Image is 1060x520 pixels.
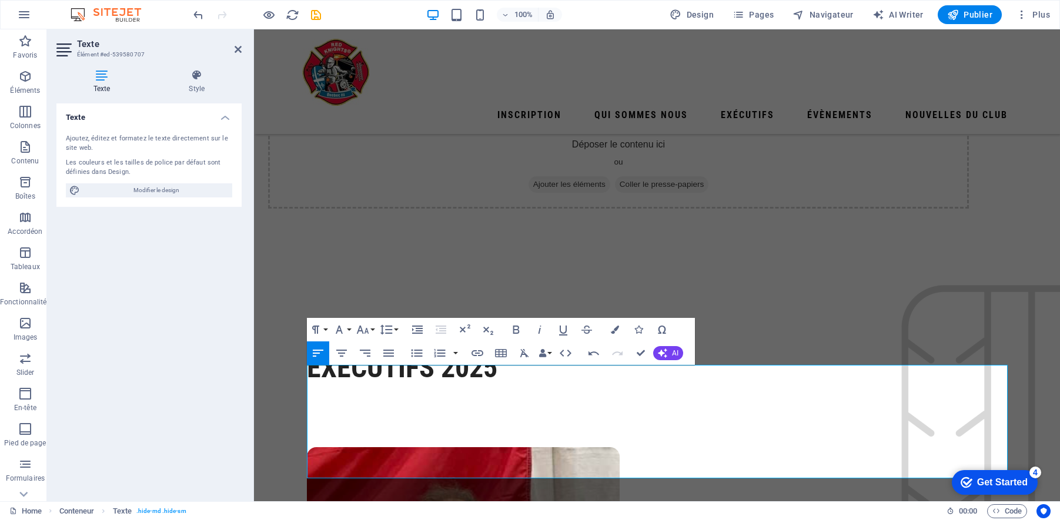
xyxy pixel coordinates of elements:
[513,341,536,365] button: Clear Formatting
[665,5,718,24] button: Design
[406,318,429,341] button: Increase Indent
[59,504,186,518] nav: breadcrumb
[307,318,329,341] button: Paragraph Format
[285,8,299,22] button: reload
[497,8,539,22] button: 100%
[959,504,977,518] span: 00 00
[113,504,132,518] span: Cliquez pour sélectionner. Double-cliquez pour modifier.
[606,341,628,365] button: Redo (⌘⇧Z)
[56,103,242,125] h4: Texte
[630,341,652,365] button: Confirm (⌘+⏎)
[35,13,85,24] div: Get Started
[992,504,1022,518] span: Code
[529,318,551,341] button: Italic (⌘I)
[9,6,95,31] div: Get Started 4 items remaining, 20% complete
[453,318,476,341] button: Superscript
[545,9,556,20] i: Lors du redimensionnement, ajuster automatiquement le niveau de zoom en fonction de l'appareil sé...
[793,9,853,21] span: Navigateur
[11,262,40,271] p: Tableaux
[361,147,455,163] span: Coller le presse-papiers
[514,8,533,22] h6: 100%
[552,318,574,341] button: Underline (⌘U)
[309,8,323,22] button: save
[275,147,356,163] span: Ajouter les éléments
[354,341,376,365] button: Align Right
[192,8,205,22] i: Annuler : Modifier le texte (Ctrl+Z)
[309,8,323,22] i: Enregistrer (Ctrl+S)
[66,158,232,177] div: Les couleurs et les tailles de police par défaut sont définies dans Design.
[604,318,626,341] button: Colors
[670,9,714,21] span: Design
[262,8,276,22] button: Cliquez ici pour quitter le mode Aperçu et poursuivre l'édition.
[77,49,218,60] h3: Élément #ed-539580707
[68,8,156,22] img: Editor Logo
[8,227,42,236] p: Accordéon
[477,318,499,341] button: Subscript
[354,318,376,341] button: Font Size
[10,121,41,130] p: Colonnes
[377,341,400,365] button: Align Justify
[83,183,229,197] span: Modifier le design
[947,9,992,21] span: Publier
[6,474,45,483] p: Formulaires
[788,5,858,24] button: Navigateur
[583,341,605,365] button: Undo (⌘Z)
[4,438,46,448] p: Pied de page
[191,8,205,22] button: undo
[330,341,353,365] button: Align Center
[430,318,452,341] button: Decrease Indent
[66,134,232,153] div: Ajoutez, éditez et formatez le texte directement sur le site web.
[987,504,1027,518] button: Code
[14,333,38,342] p: Images
[16,368,35,377] p: Slider
[77,39,242,49] h2: Texte
[872,9,924,21] span: AI Writer
[13,51,37,60] p: Favoris
[576,318,598,341] button: Strikethrough
[490,341,512,365] button: Insert Table
[537,341,553,365] button: Data Bindings
[651,318,673,341] button: Special Characters
[429,341,451,365] button: Ordered List
[66,183,232,197] button: Modifier le design
[406,341,428,365] button: Unordered List
[377,318,400,341] button: Line Height
[56,69,152,94] h4: Texte
[1011,5,1055,24] button: Plus
[14,403,36,412] p: En-tête
[868,5,928,24] button: AI Writer
[505,318,527,341] button: Bold (⌘B)
[672,350,678,357] span: AI
[733,9,774,21] span: Pages
[10,86,40,95] p: Éléments
[1016,9,1050,21] span: Plus
[947,504,978,518] h6: Durée de la session
[627,318,650,341] button: Icons
[938,5,1002,24] button: Publier
[14,96,715,179] div: Déposer le contenu ici
[665,5,718,24] div: Design (Ctrl+Alt+Y)
[286,8,299,22] i: Actualiser la page
[554,341,577,365] button: HTML
[653,346,683,360] button: AI
[136,504,186,518] span: . hide-md .hide-sm
[967,506,969,515] span: :
[451,341,460,365] button: Ordered List
[307,341,329,365] button: Align Left
[152,69,242,94] h4: Style
[728,5,778,24] button: Pages
[9,504,42,518] a: Cliquez pour annuler la sélection. Double-cliquez pour ouvrir Pages.
[466,341,489,365] button: Insert Link
[15,192,35,201] p: Boîtes
[87,2,99,14] div: 4
[1036,504,1051,518] button: Usercentrics
[11,156,39,166] p: Contenu
[59,504,95,518] span: Cliquez pour sélectionner. Double-cliquez pour modifier.
[330,318,353,341] button: Font Family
